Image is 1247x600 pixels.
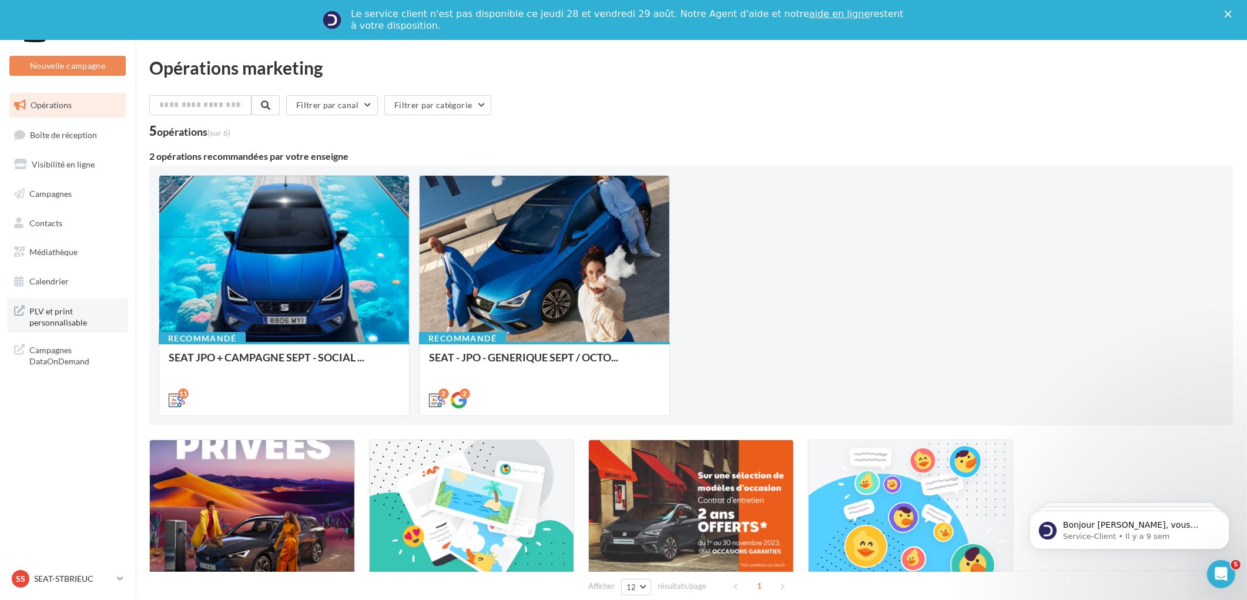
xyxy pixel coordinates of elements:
a: Campagnes DataOnDemand [7,337,128,372]
div: opérations [157,126,230,137]
span: Contacts [29,217,62,227]
span: Boîte de réception [30,129,97,139]
div: 11 [178,388,189,399]
span: Médiathèque [29,247,78,257]
button: Filtrer par catégorie [384,95,491,115]
span: Calendrier [29,276,69,286]
div: Recommandé [159,332,246,345]
span: Afficher [588,581,615,592]
span: résultats/page [658,581,706,592]
a: SS SEAT-STBRIEUC [9,568,126,590]
span: Visibilité en ligne [32,159,95,169]
span: 1 [750,576,769,595]
div: 2 opérations recommandées par votre enseigne [149,152,1233,161]
iframe: Intercom live chat [1207,560,1235,588]
a: Opérations [7,93,128,118]
a: Médiathèque [7,240,128,264]
span: Campagnes DataOnDemand [29,342,121,367]
button: Nouvelle campagne [9,56,126,76]
a: Boîte de réception [7,122,128,148]
a: aide en ligne [809,8,870,19]
a: PLV et print personnalisable [7,299,128,333]
img: Profile image for Service-Client [323,11,341,29]
a: Visibilité en ligne [7,152,128,177]
div: 5 [149,125,230,138]
span: SEAT - JPO - GENERIQUE SEPT / OCTO... [429,351,618,364]
a: Campagnes [7,182,128,206]
button: 12 [621,579,651,595]
span: 12 [626,582,636,592]
span: SS [16,573,25,585]
div: 2 [460,388,470,399]
div: Fermer [1225,11,1236,18]
div: Le service client n'est pas disponible ce jeudi 28 et vendredi 29 août. Notre Agent d'aide et not... [351,8,906,32]
div: Opérations marketing [149,59,1233,76]
span: PLV et print personnalisable [29,303,121,329]
div: 2 [438,388,449,399]
button: Filtrer par canal [286,95,378,115]
iframe: Intercom notifications message [1012,486,1247,568]
div: Recommandé [419,332,506,345]
span: (sur 6) [207,128,230,138]
span: 5 [1231,560,1241,569]
span: SEAT JPO + CAMPAGNE SEPT - SOCIAL ... [169,351,364,364]
span: Opérations [31,100,72,110]
a: Contacts [7,211,128,236]
a: Calendrier [7,269,128,294]
p: SEAT-STBRIEUC [34,573,112,585]
span: Campagnes [29,189,72,199]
